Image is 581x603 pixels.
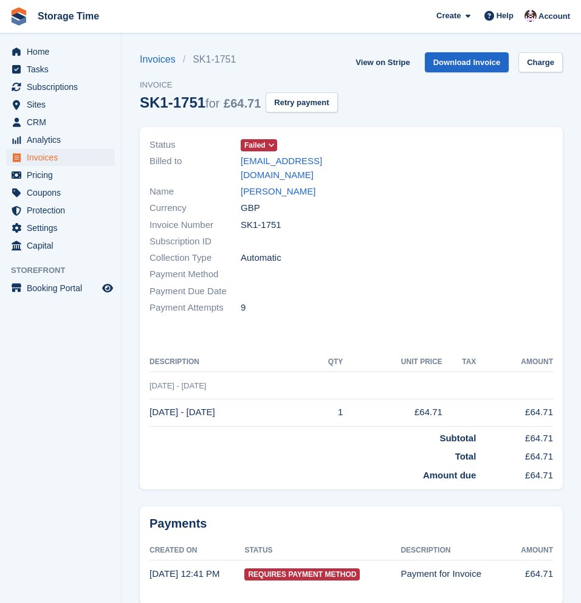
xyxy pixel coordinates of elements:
span: Tasks [27,61,100,78]
span: Collection Type [150,251,241,265]
img: Saeed [524,10,537,22]
span: CRM [27,114,100,131]
th: QTY [307,353,343,372]
a: menu [6,167,115,184]
a: Invoices [140,52,183,67]
span: Invoice Number [150,218,241,232]
a: Storage Time [33,6,104,26]
span: Pricing [27,167,100,184]
span: Payment Due Date [150,284,241,298]
a: menu [6,237,115,254]
td: [DATE] - [DATE] [150,399,307,426]
a: Download Invoice [425,52,509,72]
span: Requires Payment Method [244,568,360,581]
span: Failed [244,140,266,151]
a: menu [6,114,115,131]
span: Account [538,10,570,22]
span: Invoice [140,79,338,91]
span: Name [150,185,241,199]
a: [EMAIL_ADDRESS][DOMAIN_NAME] [241,154,344,182]
a: menu [6,61,115,78]
span: Home [27,43,100,60]
span: GBP [241,201,260,215]
td: Payment for Invoice [401,560,509,587]
span: Subscriptions [27,78,100,95]
span: Status [150,138,241,152]
span: SK1-1751 [241,218,281,232]
a: Preview store [100,281,115,295]
a: Failed [241,138,277,152]
span: Currency [150,201,241,215]
td: £64.71 [476,445,553,464]
img: stora-icon-8386f47178a22dfd0bd8f6a31ec36ba5ce8667c1dd55bd0f319d3a0aa187defe.svg [10,7,28,26]
a: menu [6,131,115,148]
a: menu [6,219,115,236]
span: £64.71 [224,97,261,110]
th: Status [244,541,401,560]
td: £64.71 [476,399,553,426]
a: menu [6,43,115,60]
span: Create [436,10,461,22]
span: [DATE] - [DATE] [150,381,206,390]
th: Amount [476,353,553,372]
span: Payment Method [150,267,241,281]
span: Invoices [27,149,100,166]
a: menu [6,96,115,113]
span: Subscription ID [150,235,241,249]
span: Analytics [27,131,100,148]
span: Automatic [241,251,281,265]
td: £64.71 [476,464,553,483]
span: for [205,97,219,110]
th: Tax [442,353,476,372]
a: menu [6,78,115,95]
button: Retry payment [266,92,337,112]
span: Protection [27,202,100,219]
td: £64.71 [510,560,553,587]
td: 1 [307,399,343,426]
span: Capital [27,237,100,254]
a: menu [6,149,115,166]
th: Description [401,541,509,560]
th: Unit Price [343,353,442,372]
span: Billed to [150,154,241,182]
th: Description [150,353,307,372]
a: menu [6,184,115,201]
td: £64.71 [343,399,442,426]
a: View on Stripe [351,52,414,72]
nav: breadcrumbs [140,52,338,67]
th: Amount [510,541,553,560]
span: Payment Attempts [150,301,241,315]
th: Created On [150,541,244,560]
a: Charge [518,52,563,72]
span: Help [497,10,514,22]
span: Sites [27,96,100,113]
h2: Payments [150,516,553,531]
strong: Subtotal [439,433,476,443]
strong: Amount due [423,470,476,480]
time: 2025-08-29 11:41:31 UTC [150,568,220,579]
a: [PERSON_NAME] [241,185,315,199]
a: menu [6,202,115,219]
span: Storefront [11,264,121,277]
span: Coupons [27,184,100,201]
td: £64.71 [476,426,553,445]
span: Settings [27,219,100,236]
a: menu [6,280,115,297]
strong: Total [455,451,476,461]
div: SK1-1751 [140,94,261,111]
span: Booking Portal [27,280,100,297]
span: 9 [241,301,246,315]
